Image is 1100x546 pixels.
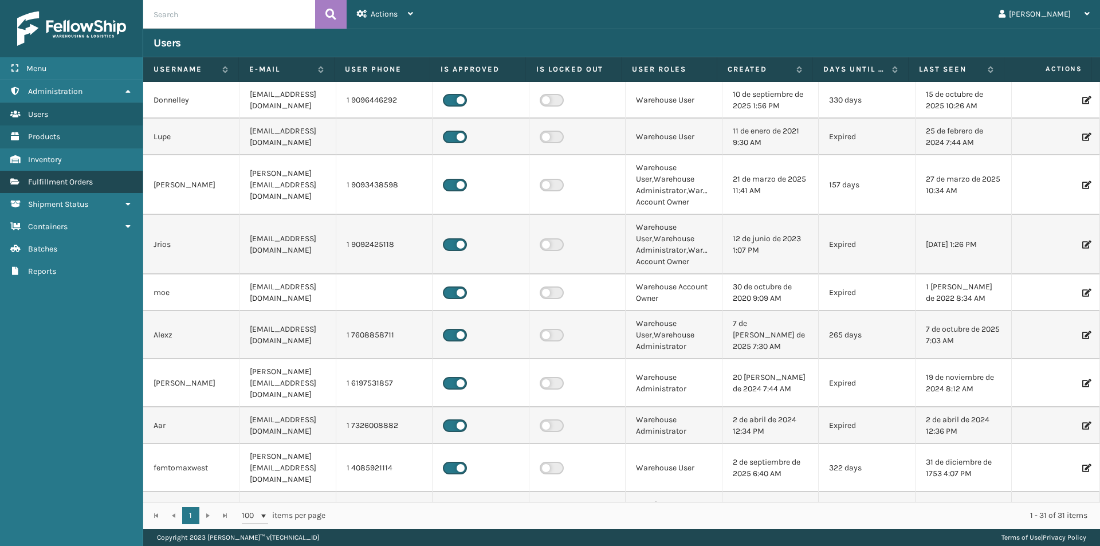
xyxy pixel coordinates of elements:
[336,359,433,407] td: 1 6197531857
[722,407,819,444] td: 2 de abril de 2024 12:34 PM
[916,119,1012,155] td: 25 de febrero de 2024 7:44 AM
[143,407,239,444] td: Aar
[239,407,336,444] td: [EMAIL_ADDRESS][DOMAIN_NAME]
[28,199,88,209] span: Shipment Status
[722,119,819,155] td: 11 de enero de 2021 9:30 AM
[722,444,819,492] td: 2 de septiembre de 2025 6:40 AM
[916,444,1012,492] td: 31 de diciembre de 1753 4:07 PM
[626,444,722,492] td: Warehouse User
[242,507,325,524] span: items per page
[157,529,319,546] p: Copyright 2023 [PERSON_NAME]™ v [TECHNICAL_ID]
[819,444,915,492] td: 322 days
[1082,133,1089,141] i: Edit
[28,132,60,142] span: Products
[1082,181,1089,189] i: Edit
[728,64,791,74] label: Created
[143,311,239,359] td: Alexz
[239,82,336,119] td: [EMAIL_ADDRESS][DOMAIN_NAME]
[626,359,722,407] td: Warehouse Administrator
[1082,96,1089,104] i: Edit
[28,87,82,96] span: Administration
[722,215,819,274] td: 12 de junio de 2023 1:07 PM
[441,64,515,74] label: Is Approved
[242,510,259,521] span: 100
[916,155,1012,215] td: 27 de marzo de 2025 10:34 AM
[916,359,1012,407] td: 19 de noviembre de 2024 8:12 AM
[819,155,915,215] td: 157 days
[819,119,915,155] td: Expired
[28,266,56,276] span: Reports
[916,311,1012,359] td: 7 de octubre de 2025 7:03 AM
[1008,60,1089,78] span: Actions
[336,311,433,359] td: 1 7608858711
[28,155,62,164] span: Inventory
[919,64,982,74] label: Last Seen
[239,311,336,359] td: [EMAIL_ADDRESS][DOMAIN_NAME]
[1043,533,1086,541] a: Privacy Policy
[823,64,886,74] label: Days until password expires
[916,82,1012,119] td: 15 de octubre de 2025 10:26 AM
[722,82,819,119] td: 10 de septiembre de 2025 1:56 PM
[154,64,217,74] label: Username
[154,36,181,50] h3: Users
[336,215,433,274] td: 1 9092425118
[1082,289,1089,297] i: Edit
[143,119,239,155] td: Lupe
[819,407,915,444] td: Expired
[143,82,239,119] td: Donnelley
[17,11,126,46] img: logo
[1082,331,1089,339] i: Edit
[819,215,915,274] td: Expired
[239,444,336,492] td: [PERSON_NAME][EMAIL_ADDRESS][DOMAIN_NAME]
[626,155,722,215] td: Warehouse User,Warehouse Administrator,Warehouse Account Owner
[536,64,611,74] label: Is Locked Out
[916,407,1012,444] td: 2 de abril de 2024 12:36 PM
[239,215,336,274] td: [EMAIL_ADDRESS][DOMAIN_NAME]
[239,359,336,407] td: [PERSON_NAME][EMAIL_ADDRESS][DOMAIN_NAME]
[143,444,239,492] td: femtomaxwest
[143,215,239,274] td: Jrios
[336,407,433,444] td: 1 7326008882
[371,9,398,19] span: Actions
[239,274,336,311] td: [EMAIL_ADDRESS][DOMAIN_NAME]
[1082,464,1089,472] i: Edit
[819,82,915,119] td: 330 days
[626,407,722,444] td: Warehouse Administrator
[143,155,239,215] td: [PERSON_NAME]
[626,311,722,359] td: Warehouse User,Warehouse Administrator
[1082,422,1089,430] i: Edit
[1001,529,1086,546] div: |
[819,311,915,359] td: 265 days
[28,222,68,231] span: Containers
[1082,241,1089,249] i: Edit
[722,274,819,311] td: 30 de octubre de 2020 9:09 AM
[341,510,1087,521] div: 1 - 31 of 31 items
[916,274,1012,311] td: 1 [PERSON_NAME] de 2022 8:34 AM
[819,274,915,311] td: Expired
[626,82,722,119] td: Warehouse User
[28,244,57,254] span: Batches
[819,359,915,407] td: Expired
[722,311,819,359] td: 7 de [PERSON_NAME] de 2025 7:30 AM
[916,215,1012,274] td: [DATE] 1:26 PM
[722,359,819,407] td: 20 [PERSON_NAME] de 2024 7:44 AM
[28,177,93,187] span: Fulfillment Orders
[345,64,419,74] label: User phone
[722,155,819,215] td: 21 de marzo de 2025 11:41 AM
[1001,533,1041,541] a: Terms of Use
[143,359,239,407] td: [PERSON_NAME]
[336,82,433,119] td: 1 9096446292
[626,274,722,311] td: Warehouse Account Owner
[626,119,722,155] td: Warehouse User
[239,155,336,215] td: [PERSON_NAME][EMAIL_ADDRESS][DOMAIN_NAME]
[26,64,46,73] span: Menu
[1082,379,1089,387] i: Edit
[143,274,239,311] td: moe
[182,507,199,524] a: 1
[28,109,48,119] span: Users
[632,64,706,74] label: User Roles
[336,444,433,492] td: 1 4085921114
[336,155,433,215] td: 1 9093438598
[239,119,336,155] td: [EMAIL_ADDRESS][DOMAIN_NAME]
[249,64,312,74] label: E-mail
